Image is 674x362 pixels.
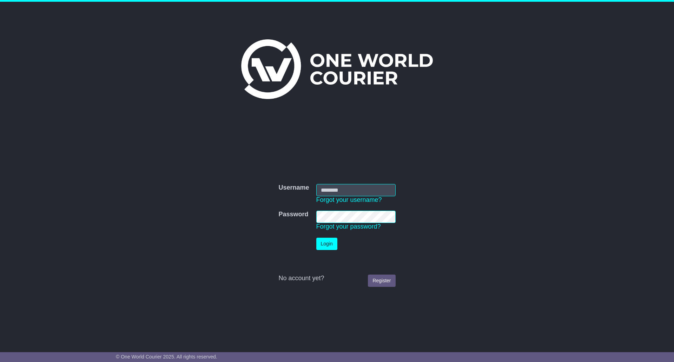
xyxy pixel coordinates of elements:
a: Forgot your password? [316,223,381,230]
button: Login [316,238,337,250]
a: Forgot your username? [316,196,382,203]
img: One World [241,39,433,99]
label: Password [278,211,308,218]
a: Register [368,275,395,287]
div: No account yet? [278,275,395,282]
span: © One World Courier 2025. All rights reserved. [116,354,217,360]
label: Username [278,184,309,192]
